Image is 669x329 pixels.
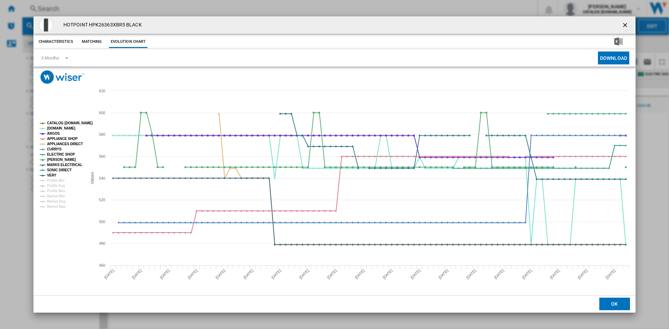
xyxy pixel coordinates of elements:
[521,268,533,280] tspan: [DATE]
[47,168,71,172] tspan: SONIC DIRECT
[47,158,76,162] tspan: [PERSON_NAME]
[410,268,421,280] tspan: [DATE]
[47,184,65,188] tspan: Profile Avg
[598,52,629,64] button: Download
[382,268,393,280] tspan: [DATE]
[47,173,56,177] tspan: VERY
[47,205,66,209] tspan: Market Max
[99,241,105,245] tspan: 480
[47,126,75,130] tspan: [DOMAIN_NAME]
[60,22,142,29] h4: HOTPOINT HPK26363XBR5 BLACK
[99,89,105,93] tspan: 620
[47,121,93,125] tspan: CATALOG [DOMAIN_NAME]
[90,172,95,184] tspan: Values
[577,268,589,280] tspan: [DATE]
[47,189,66,193] tspan: Profile Max
[270,268,282,280] tspan: [DATE]
[47,137,78,141] tspan: APPLIANCE SHOP
[438,268,449,280] tspan: [DATE]
[99,176,105,180] tspan: 540
[354,268,366,280] tspan: [DATE]
[549,268,561,280] tspan: [DATE]
[605,268,616,280] tspan: [DATE]
[77,36,107,48] button: Matching
[99,111,105,115] tspan: 600
[103,268,115,280] tspan: [DATE]
[466,268,477,280] tspan: [DATE]
[599,298,630,310] button: OK
[159,268,170,280] tspan: [DATE]
[603,36,634,48] button: Download in Excel
[493,268,505,280] tspan: [DATE]
[47,132,60,135] tspan: ARGOS
[41,55,59,61] div: 3 Months
[33,16,636,313] md-dialog: Product popup
[614,37,623,46] img: excel-24x24.png
[131,268,143,280] tspan: [DATE]
[99,263,105,267] tspan: 460
[47,199,65,203] tspan: Market Avg
[47,142,83,146] tspan: APPLIANCES DIRECT
[109,36,148,48] button: Evolution chart
[47,152,75,156] tspan: ELECTRIC SHOP
[39,18,53,32] img: d2647a9df794fc648cc05f5a0f87c98784512a32_9.jpg
[326,268,338,280] tspan: [DATE]
[47,163,82,167] tspan: MARKS ELECTRICAL
[47,179,64,182] tspan: Profile Min
[99,154,105,158] tspan: 560
[619,18,633,32] button: getI18NText('BUTTONS.CLOSE_DIALOG')
[99,132,105,136] tspan: 580
[47,194,65,198] tspan: Market Min
[187,268,198,280] tspan: [DATE]
[622,22,630,30] ng-md-icon: getI18NText('BUTTONS.CLOSE_DIALOG')
[99,220,105,224] tspan: 500
[47,147,62,151] tspan: CURRYS
[243,268,254,280] tspan: [DATE]
[215,268,226,280] tspan: [DATE]
[40,70,84,84] img: logo_wiser_300x94.png
[37,36,75,48] button: Characteristics
[99,198,105,202] tspan: 520
[298,268,310,280] tspan: [DATE]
